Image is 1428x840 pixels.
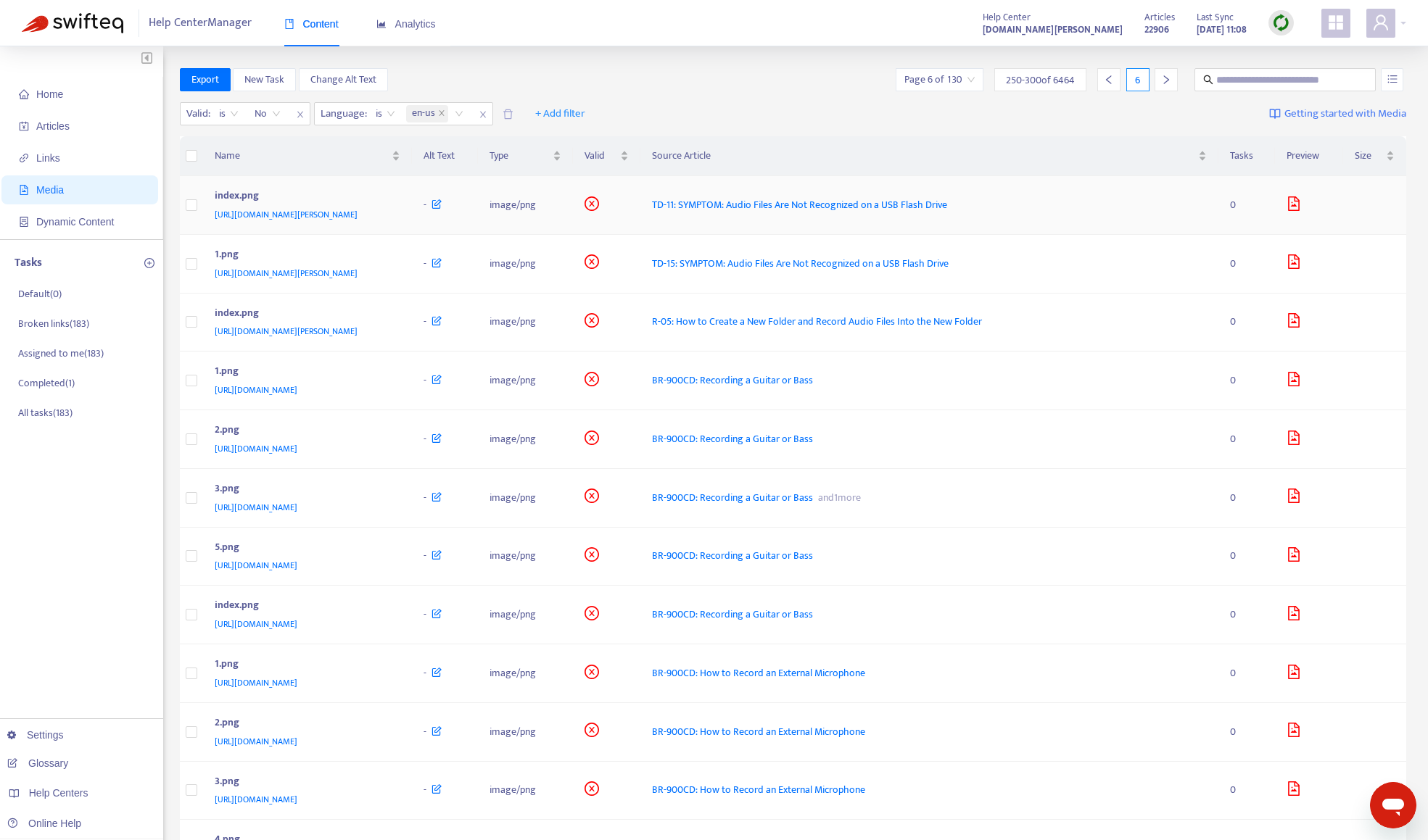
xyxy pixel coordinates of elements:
[215,792,297,807] span: [URL][DOMAIN_NAME]
[652,431,813,447] span: BR-900CD: Recording a Guitar or Bass
[424,372,426,388] span: -
[1355,148,1383,164] span: Size
[585,488,599,503] span: close-circle
[424,547,426,564] span: -
[1272,14,1290,32] img: sync.dc5367851b00ba804db3.png
[1104,75,1114,85] span: left
[503,109,513,120] span: delete
[585,372,599,386] span: close-circle
[1387,74,1398,84] span: unordered-list
[983,9,1031,25] span: Help Center
[652,148,1196,164] span: Source Article
[1144,9,1175,25] span: Articles
[478,644,573,703] td: image/png
[215,441,297,456] span: [URL][DOMAIN_NAME]
[1287,781,1301,796] span: file-image
[478,410,573,469] td: image/png
[1287,606,1301,620] span: file-image
[1197,9,1234,25] span: Last Sync
[490,148,550,164] span: Type
[438,109,445,118] span: close
[652,489,813,506] span: BR-900CD: Recording a Guitar or Bass
[424,196,426,213] span: -
[215,324,358,338] span: [URL][DOMAIN_NAME][PERSON_NAME]
[535,105,585,122] span: + Add filter
[215,656,395,675] div: 1.png
[412,136,478,176] th: Alt Text
[7,729,64,741] a: Settings
[1372,14,1390,31] span: user
[1230,548,1263,564] div: 0
[1287,431,1301,445] span: file-image
[813,489,862,506] span: and 1 more
[652,547,813,564] span: BR-900CD: Recording a Guitar or Bass
[7,818,81,829] a: Online Help
[1275,136,1343,176] th: Preview
[585,196,599,211] span: close-circle
[1287,665,1301,679] span: file-image
[412,105,435,122] span: en-us
[1287,488,1301,503] span: file-image
[215,675,297,690] span: [URL][DOMAIN_NAME]
[1327,14,1345,31] span: appstore
[215,500,297,515] span: [URL][DOMAIN_NAME]
[652,255,949,272] span: TD-15: SYMPTOM: Audio Files Are Not Recognized on a USB Flash Drive
[215,422,395,441] div: 2.png
[524,102,596,125] button: + Add filter
[585,723,599,737] span: close-circle
[478,235,573,294] td: image/png
[478,703,573,762] td: image/png
[29,787,88,799] span: Help Centers
[19,217,29,227] span: container
[983,22,1123,38] strong: [DOMAIN_NAME][PERSON_NAME]
[215,207,358,222] span: [URL][DOMAIN_NAME][PERSON_NAME]
[1230,724,1263,740] div: 0
[1203,75,1213,85] span: search
[652,665,865,681] span: BR-900CD: How to Record an External Microphone
[181,103,212,125] span: Valid :
[1230,431,1263,447] div: 0
[1230,373,1263,388] div: 0
[19,121,29,131] span: account-book
[585,313,599,328] span: close-circle
[1269,102,1406,125] a: Getting started with Media
[15,254,42,272] p: Tasks
[1230,314,1263,330] div: 0
[315,103,369,125] span: Language :
[215,188,395,207] div: index.png
[215,539,395,558] div: 5.png
[652,313,982,330] span: R-05: How to Create a New Folder and Record Audio Files Into the New Folder
[652,723,865,740] span: BR-900CD: How to Record an External Microphone
[19,185,29,195] span: file-image
[18,316,89,331] p: Broken links ( 183 )
[478,136,573,176] th: Type
[1284,106,1406,122] span: Getting started with Media
[203,136,412,176] th: Name
[652,781,865,798] span: BR-900CD: How to Record an External Microphone
[215,383,297,397] span: [URL][DOMAIN_NAME]
[585,148,617,164] span: Valid
[310,72,376,88] span: Change Alt Text
[478,586,573,644] td: image/png
[424,313,426,330] span: -
[573,136,640,176] th: Valid
[255,103,281,125] span: No
[1006,72,1075,88] span: 250 - 300 of 6464
[215,481,395,499] div: 3.png
[983,21,1123,38] a: [DOMAIN_NAME][PERSON_NAME]
[585,665,599,679] span: close-circle
[219,103,239,125] span: is
[215,148,389,164] span: Name
[478,528,573,586] td: image/png
[19,153,29,163] span: link
[284,19,294,29] span: book
[478,176,573,235] td: image/png
[1370,782,1416,828] iframe: メッセージングウィンドウを開くボタン
[585,547,599,562] span: close-circle
[215,617,297,631] span: [URL][DOMAIN_NAME]
[1230,256,1263,272] div: 0
[191,72,219,88] span: Export
[1269,108,1281,120] img: image-link
[474,106,492,123] span: close
[1343,136,1406,176] th: Size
